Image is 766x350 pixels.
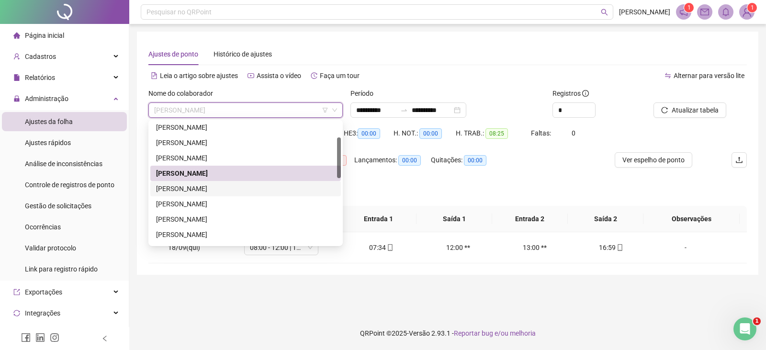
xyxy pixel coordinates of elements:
[351,242,412,253] div: 07:34
[150,166,341,181] div: FRANCISCO ITALO GOMES RODRIGUES
[25,288,62,296] span: Exportações
[150,242,341,258] div: JOSÉ CARLOS SANTOS DO NASCIMENTO
[25,160,102,168] span: Análise de inconsistências
[651,214,732,224] span: Observações
[156,183,335,194] div: [PERSON_NAME]
[552,88,589,99] span: Registros
[341,206,417,232] th: Entrada 1
[582,90,589,97] span: info-circle
[344,128,394,139] div: HE 3:
[320,72,360,79] span: Faça um tour
[431,155,506,166] div: Quitações:
[615,152,692,168] button: Ver espelho de ponto
[568,206,643,232] th: Saída 2
[394,128,456,139] div: H. NOT.:
[643,206,740,232] th: Observações
[13,53,20,60] span: user-add
[417,206,492,232] th: Saída 1
[674,72,744,79] span: Alternar para versão lite
[156,137,335,148] div: [PERSON_NAME]
[156,214,335,225] div: [PERSON_NAME]
[35,333,45,342] span: linkedin
[492,206,568,232] th: Entrada 2
[150,196,341,212] div: GLEIDSON CAVALCANTE NASCIMENTO
[148,88,219,99] label: Nome do colaborador
[25,244,76,252] span: Validar protocolo
[735,156,743,164] span: upload
[25,32,64,39] span: Página inicial
[721,8,730,16] span: bell
[679,8,688,16] span: notification
[400,106,408,114] span: to
[148,50,198,58] span: Ajustes de ponto
[25,309,60,317] span: Integrações
[400,106,408,114] span: swap-right
[156,122,335,133] div: [PERSON_NAME]
[464,155,486,166] span: 00:00
[456,128,530,139] div: H. TRAB.:
[653,102,726,118] button: Atualizar tabela
[150,150,341,166] div: FRANCISCO ACLECIO FREITAS DE OLIVEIRA COSTA
[250,240,313,255] span: 08:00 - 12:00 | 13:00 - 17:48
[661,107,668,113] span: reload
[257,72,301,79] span: Assista o vídeo
[386,244,394,251] span: mobile
[332,107,338,113] span: down
[358,128,380,139] span: 00:00
[581,242,642,253] div: 16:59
[700,8,709,16] span: mail
[150,181,341,196] div: FRANCISCO KELVES DE OLIVEIRA MONTEIRO
[572,129,575,137] span: 0
[672,105,719,115] span: Atualizar tabela
[150,227,341,242] div: JOANA MARIA INACIO DE OLIVEIRA
[151,72,158,79] span: file-text
[214,50,272,58] span: Histórico de ajustes
[616,244,623,251] span: mobile
[156,199,335,209] div: [PERSON_NAME]
[25,223,61,231] span: Ocorrências
[150,135,341,150] div: FRANCISCA ELISABETE DA SILVA
[25,139,71,147] span: Ajustes rápidos
[101,335,108,342] span: left
[13,32,20,39] span: home
[751,4,754,11] span: 1
[248,72,254,79] span: youtube
[409,329,430,337] span: Versão
[50,333,59,342] span: instagram
[322,107,328,113] span: filter
[25,53,56,60] span: Cadastros
[129,316,766,350] footer: QRPoint © 2025 - 2.93.1 -
[25,265,98,273] span: Link para registro rápido
[13,310,20,316] span: sync
[150,212,341,227] div: IZIDRO ALIXANDRINO DA SILVA NETO
[160,72,238,79] span: Leia o artigo sobre ajustes
[665,72,671,79] span: swap
[21,333,31,342] span: facebook
[150,120,341,135] div: FELIPE PEREIRA DE BRITO
[156,168,335,179] div: [PERSON_NAME]
[747,3,757,12] sup: Atualize o seu contato no menu Meus Dados
[350,88,380,99] label: Período
[485,128,508,139] span: 08:25
[154,103,337,117] span: FRANCISCO ITALO GOMES RODRIGUES
[25,95,68,102] span: Administração
[733,317,756,340] iframe: Intercom live chat
[25,202,91,210] span: Gestão de solicitações
[25,181,114,189] span: Controle de registros de ponto
[25,74,55,81] span: Relatórios
[156,229,335,240] div: [PERSON_NAME]
[684,3,694,12] sup: 1
[311,72,317,79] span: history
[619,7,670,17] span: [PERSON_NAME]
[168,244,200,251] span: 18/09(qui)
[740,5,754,19] img: 33798
[531,129,552,137] span: Faltas:
[13,289,20,295] span: export
[601,9,608,16] span: search
[156,153,335,163] div: [PERSON_NAME]
[454,329,536,337] span: Reportar bug e/ou melhoria
[753,317,761,325] span: 1
[13,74,20,81] span: file
[622,155,685,165] span: Ver espelho de ponto
[657,242,714,253] div: -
